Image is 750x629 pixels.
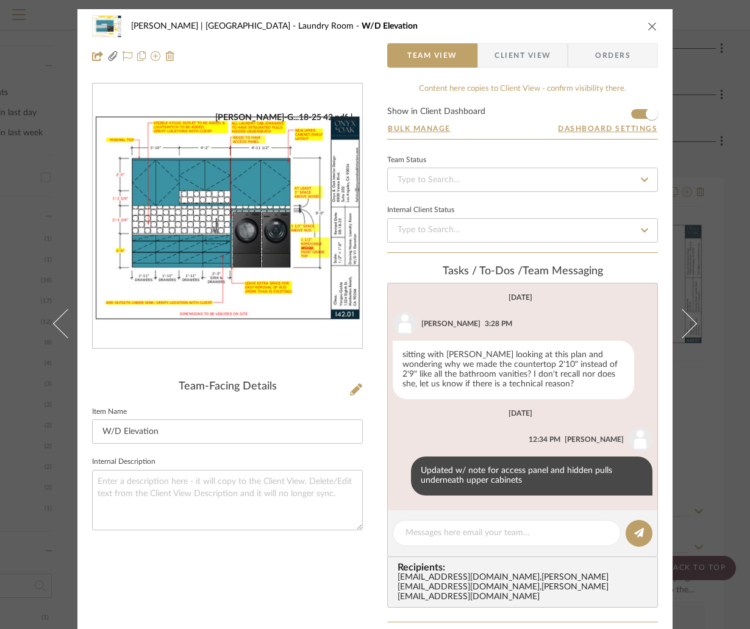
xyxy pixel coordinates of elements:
div: sitting with [PERSON_NAME] looking at this plan and wondering why we made the countertop 2'10" in... [393,341,634,399]
div: Team-Facing Details [92,380,363,394]
span: Recipients: [398,562,652,573]
label: Internal Description [92,459,155,465]
div: Updated w/ note for access panel and hidden pulls underneath upper cabinets [411,457,652,496]
div: 3:28 PM [485,318,512,329]
div: [EMAIL_ADDRESS][DOMAIN_NAME] , [PERSON_NAME][EMAIL_ADDRESS][DOMAIN_NAME] , [PERSON_NAME][EMAIL_AD... [398,573,652,602]
div: 0 [93,112,362,321]
button: Dashboard Settings [557,123,658,134]
div: team Messaging [387,265,658,279]
span: Orders [582,43,644,68]
span: Client View [495,43,551,68]
input: Enter Item Name [92,419,363,444]
img: 2e88bb9d-b63c-4bd8-9c3d-821fbe8df2e3_48x40.jpg [92,14,121,38]
div: [PERSON_NAME]-G...18-25 42.pdf [215,112,356,123]
span: Laundry Room [298,22,362,30]
div: Content here copies to Client View - confirm visibility there. [387,83,658,95]
button: close [647,21,658,32]
div: Team Status [387,157,426,163]
div: 12:34 PM [529,434,560,445]
div: Internal Client Status [387,207,454,213]
div: [DATE] [509,409,532,418]
span: [PERSON_NAME] | [GEOGRAPHIC_DATA] [131,22,298,30]
label: Item Name [92,409,127,415]
div: [DATE] [509,293,532,302]
img: user_avatar.png [393,311,417,336]
input: Type to Search… [387,168,658,192]
span: Tasks / To-Dos / [443,266,523,277]
img: Remove from project [165,51,175,61]
img: 2e88bb9d-b63c-4bd8-9c3d-821fbe8df2e3_436x436.jpg [93,112,362,321]
input: Type to Search… [387,218,658,243]
img: user_avatar.png [628,427,652,452]
button: Bulk Manage [387,123,451,134]
span: Team View [407,43,457,68]
div: [PERSON_NAME] [421,318,480,329]
div: [PERSON_NAME] [565,434,624,445]
span: W/D Elevation [362,22,418,30]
